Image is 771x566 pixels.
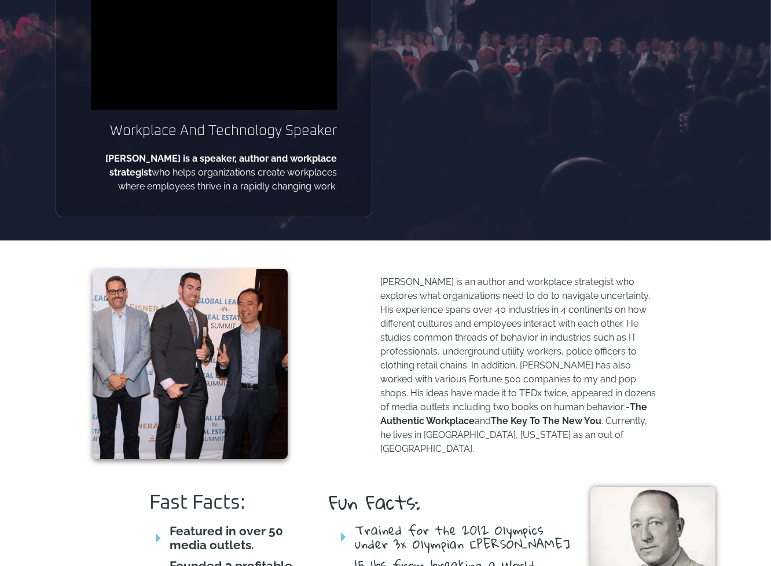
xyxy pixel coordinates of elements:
[329,493,573,512] h2: Fun Facts:
[91,122,337,140] h2: Workplace And Technology Speaker
[91,152,337,193] p: who helps organizations create workplaces where employees thrive in a rapidly changing work.
[380,401,647,426] b: The Authentic Workplace
[352,523,573,551] span: Trained for the 2012 Olympics under 3x Olympian [PERSON_NAME]
[380,275,658,456] p: [PERSON_NAME] is an author and workplace strategist who explores what organizations need to do to...
[491,415,601,426] b: The Key To The New You
[170,524,283,552] b: Featured in over 50 media outlets.
[149,493,306,513] h2: Fast Facts:
[105,153,337,178] b: [PERSON_NAME] is a speaker, author and workplace strategist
